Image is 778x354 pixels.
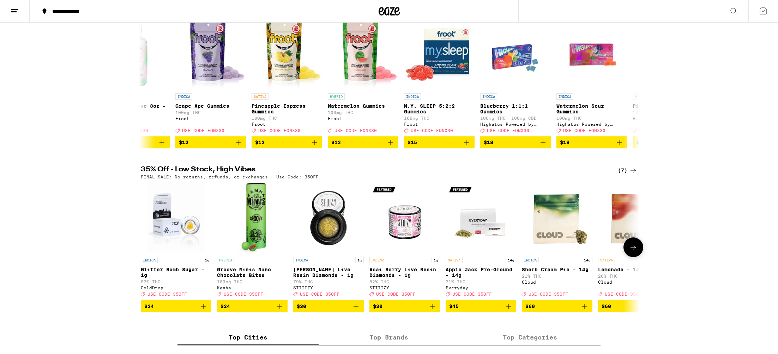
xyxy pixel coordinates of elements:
[376,292,416,297] span: USE CODE 35OFF
[633,110,703,115] p: 100mg THC
[480,136,551,148] button: Add to bag
[331,140,341,145] span: $12
[556,93,573,100] p: INDICA
[217,285,288,290] div: Kanha
[328,136,398,148] button: Add to bag
[480,116,551,120] p: 100mg THC: 100mg CBD
[293,267,364,278] p: [PERSON_NAME] Live Resin Diamonds - 1g
[582,257,592,263] p: 14g
[221,303,230,309] span: $24
[446,183,516,300] a: Open page for Apple Jack Pre-Ground - 14g from Everyday
[598,274,669,278] p: 20% THC
[404,19,475,136] a: Open page for M.Y. SLEEP 5:2:2 Gummies from Froot
[328,19,398,90] img: Froot - Watermelon Gummies
[141,183,211,300] a: Open page for Glitter Bomb Sugar - 1g from GoldDrop
[373,303,382,309] span: $30
[598,267,669,272] p: Lemonade - 14g
[556,19,627,136] a: Open page for Watermelon Sour Gummies from Highatus Powered by Cannabiotix
[293,300,364,312] button: Add to bag
[449,303,459,309] span: $45
[182,128,224,133] span: USE CODE EQNX30
[598,257,615,263] p: SATIVA
[141,300,211,312] button: Add to bag
[480,122,551,126] div: Highatus Powered by Cannabiotix
[404,93,421,100] p: INDICA
[252,19,322,136] a: Open page for Pineapple Express Gummies from Froot
[328,116,398,121] div: Froot
[525,303,535,309] span: $60
[633,116,703,121] div: Highatus Powered by Cannabiotix
[252,116,322,120] p: 100mg THC
[328,19,398,136] a: Open page for Watermelon Gummies from Froot
[369,183,440,253] img: STIIIZY - Acai Berry Live Resin Diamonds - 1g
[369,285,440,290] div: STIIIZY
[217,300,288,312] button: Add to bag
[522,183,592,300] a: Open page for Sherb Cream Pie - 14g from Cloud
[598,300,669,312] button: Add to bag
[217,279,288,284] p: 100mg THC
[598,183,669,300] a: Open page for Lemonade - 14g from Cloud
[369,257,386,263] p: SATIVA
[639,128,682,133] span: USE CODE EQNX30
[633,19,703,90] img: Highatus Powered by Cannabiotix - Pineapple Sour Gummies
[446,183,516,253] img: Everyday - Apple Jack Pre-Ground - 14g
[177,330,601,346] div: tabs
[293,257,310,263] p: INDICA
[175,19,246,136] a: Open page for Grape Ape Gummies from Froot
[224,292,263,297] span: USE CODE 35OFF
[598,183,669,253] img: Cloud - Lemonade - 14g
[252,103,322,114] p: Pineapple Express Gummies
[328,110,398,115] p: 100mg THC
[605,292,644,297] span: USE CODE 35OFF
[258,128,301,133] span: USE CODE EQNX30
[141,267,211,278] p: Glitter Bomb Sugar - 1g
[252,122,322,126] div: Froot
[446,285,516,290] div: Everyday
[369,183,440,300] a: Open page for Acai Berry Live Resin Diamonds - 1g from STIIIZY
[4,5,51,11] span: Hi. Need any help?
[563,128,605,133] span: USE CODE EQNX30
[293,279,364,284] p: 79% THC
[480,19,551,90] img: Highatus Powered by Cannabiotix - Blueberry 1:1:1 Gummies
[480,19,551,136] a: Open page for Blueberry 1:1:1 Gummies from Highatus Powered by Cannabiotix
[293,183,364,253] img: STIIIZY - Mochi Gelato Live Resin Diamonds - 1g
[175,19,246,90] img: Froot - Grape Ape Gummies
[556,19,627,90] img: Highatus Powered by Cannabiotix - Watermelon Sour Gummies
[369,279,440,284] p: 82% THC
[217,267,288,278] p: Groove Minis Nano Chocolate Bites
[556,122,627,126] div: Highatus Powered by Cannabiotix
[556,116,627,120] p: 100mg THC
[334,128,377,133] span: USE CODE EQNX30
[506,257,516,263] p: 14g
[633,103,703,109] p: Pineapple Sour Gummies
[141,166,603,175] h2: 35% Off - Low Stock, High Vibes
[459,330,601,345] label: Top Categories
[175,136,246,148] button: Add to bag
[598,280,669,284] div: Cloud
[179,140,188,145] span: $12
[446,257,463,263] p: SATIVA
[141,279,211,284] p: 82% THC
[522,267,592,272] p: Sherb Cream Pie - 14g
[432,257,440,263] p: 1g
[522,280,592,284] div: Cloud
[602,303,611,309] span: $60
[633,136,703,148] button: Add to bag
[484,140,493,145] span: $18
[175,110,246,115] p: 100mg THC
[175,93,192,100] p: INDICA
[141,175,319,179] p: FINAL SALE: No returns, refunds, or exchanges - Use Code: 35OFF
[522,274,592,278] p: 21% THC
[297,303,306,309] span: $30
[404,19,475,90] img: Froot - M.Y. SLEEP 5:2:2 Gummies
[369,300,440,312] button: Add to bag
[618,166,638,175] div: (7)
[255,140,265,145] span: $12
[408,140,417,145] span: $15
[522,300,592,312] button: Add to bag
[369,267,440,278] p: Acai Berry Live Resin Diamonds - 1g
[175,116,246,121] div: Froot
[252,93,269,100] p: SATIVA
[147,292,187,297] span: USE CODE 35OFF
[217,257,234,263] p: HYBRID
